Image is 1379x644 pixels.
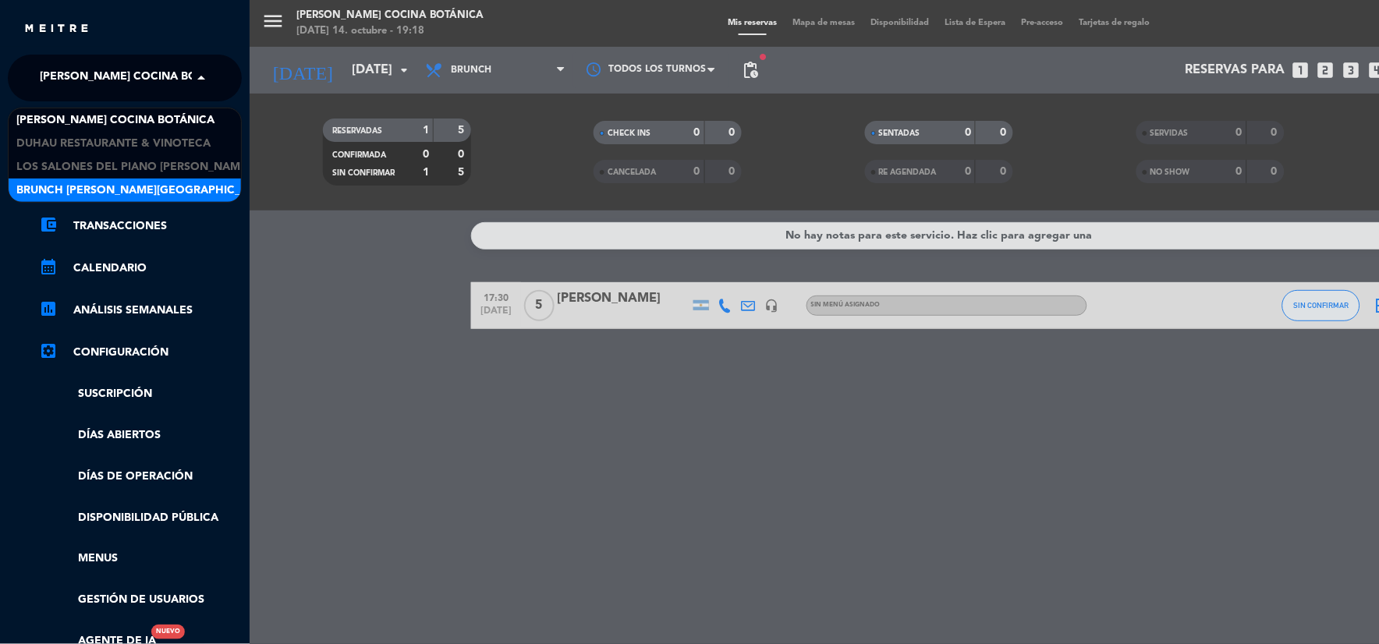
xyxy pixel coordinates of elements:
span: [PERSON_NAME] Cocina Botánica [40,62,238,94]
i: assessment [39,299,58,318]
a: Menus [39,550,242,568]
div: Nuevo [151,625,185,639]
a: Suscripción [39,385,242,403]
a: calendar_monthCalendario [39,259,242,278]
a: Configuración [39,343,242,362]
span: [PERSON_NAME] Cocina Botánica [16,111,214,129]
span: Brunch [PERSON_NAME][GEOGRAPHIC_DATA][PERSON_NAME] [16,182,363,200]
a: account_balance_walletTransacciones [39,217,242,235]
a: Días de Operación [39,468,242,486]
i: settings_applications [39,341,58,360]
a: Disponibilidad pública [39,509,242,527]
i: calendar_month [39,257,58,276]
span: Duhau Restaurante & Vinoteca [16,135,211,153]
a: assessmentANÁLISIS SEMANALES [39,301,242,320]
img: MEITRE [23,23,90,35]
i: account_balance_wallet [39,215,58,234]
a: Gestión de usuarios [39,591,242,609]
a: Días abiertos [39,426,242,444]
span: Los Salones del Piano [PERSON_NAME] [16,158,250,176]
